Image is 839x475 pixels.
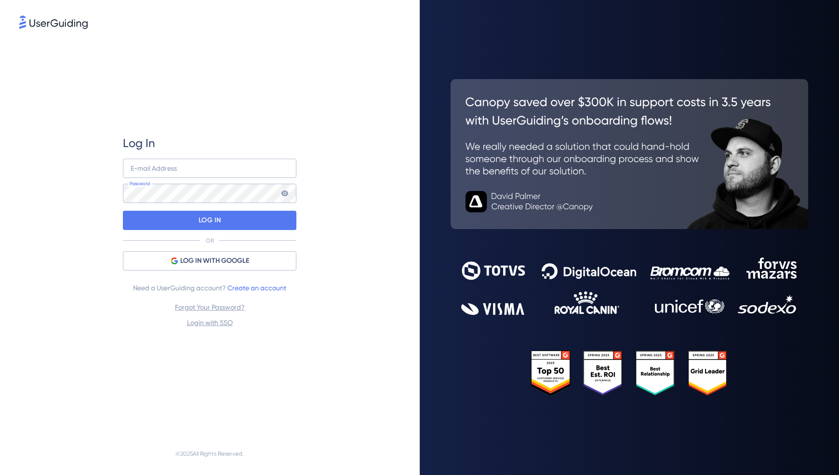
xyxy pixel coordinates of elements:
input: example@company.com [123,159,296,178]
img: 9302ce2ac39453076f5bc0f2f2ca889b.svg [461,258,798,315]
p: OR [206,237,214,244]
a: Login with SSO [187,319,233,326]
span: Need a UserGuiding account? [133,282,286,294]
img: 26c0aa7c25a843aed4baddd2b5e0fa68.svg [451,79,809,229]
img: 8faab4ba6bc7696a72372aa768b0286c.svg [19,15,88,29]
span: © 2025 All Rights Reserved. [175,448,244,460]
span: LOG IN WITH GOOGLE [180,255,249,267]
p: LOG IN [199,213,221,228]
a: Create an account [227,284,286,292]
span: Log In [123,136,155,151]
a: Forgot Your Password? [175,303,245,311]
img: 25303e33045975176eb484905ab012ff.svg [531,351,728,395]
